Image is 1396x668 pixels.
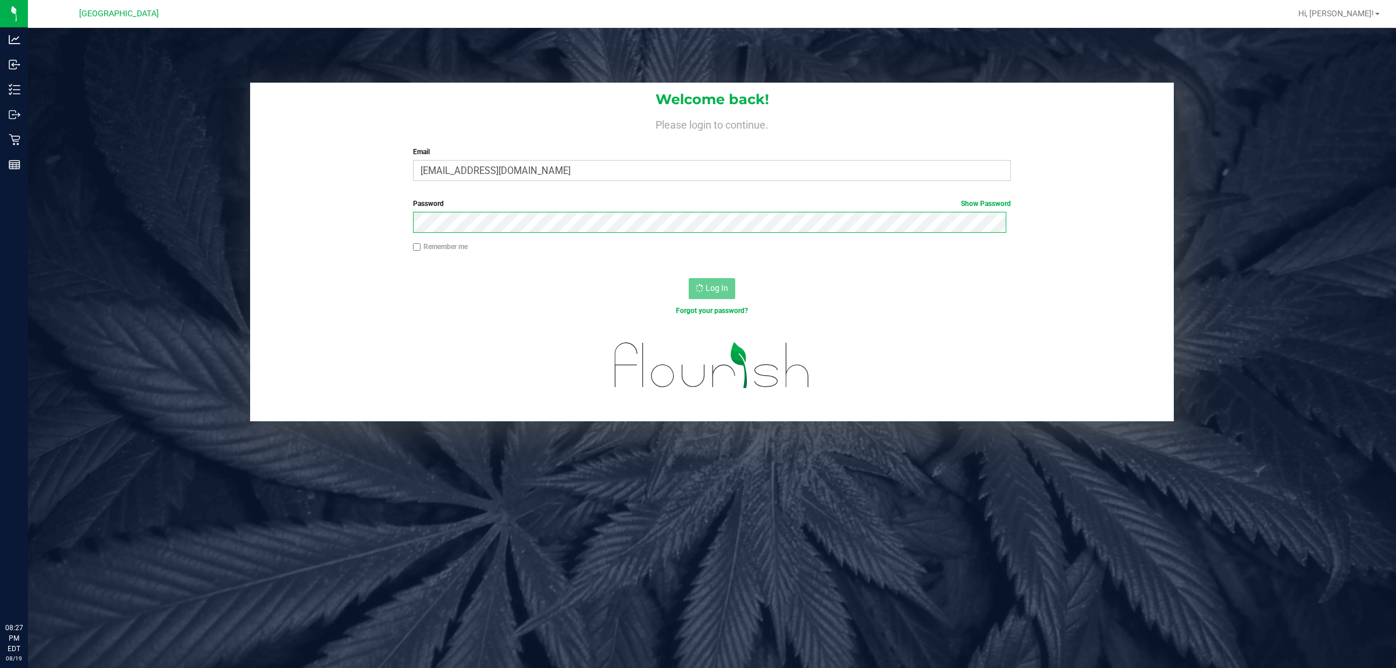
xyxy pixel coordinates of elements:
span: Log In [706,283,728,293]
inline-svg: Inbound [9,59,20,70]
h4: Please login to continue. [250,116,1174,130]
img: flourish_logo.svg [597,328,828,403]
inline-svg: Analytics [9,34,20,45]
a: Forgot your password? [676,307,748,315]
inline-svg: Reports [9,159,20,170]
button: Log In [689,278,735,299]
a: Show Password [961,200,1011,208]
inline-svg: Retail [9,134,20,145]
p: 08/19 [5,654,23,663]
h1: Welcome back! [250,92,1174,107]
input: Remember me [413,243,421,251]
label: Remember me [413,241,468,252]
span: Hi, [PERSON_NAME]! [1298,9,1374,18]
p: 08:27 PM EDT [5,623,23,654]
span: Password [413,200,444,208]
inline-svg: Inventory [9,84,20,95]
inline-svg: Outbound [9,109,20,120]
span: [GEOGRAPHIC_DATA] [79,9,159,19]
label: Email [413,147,1012,157]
